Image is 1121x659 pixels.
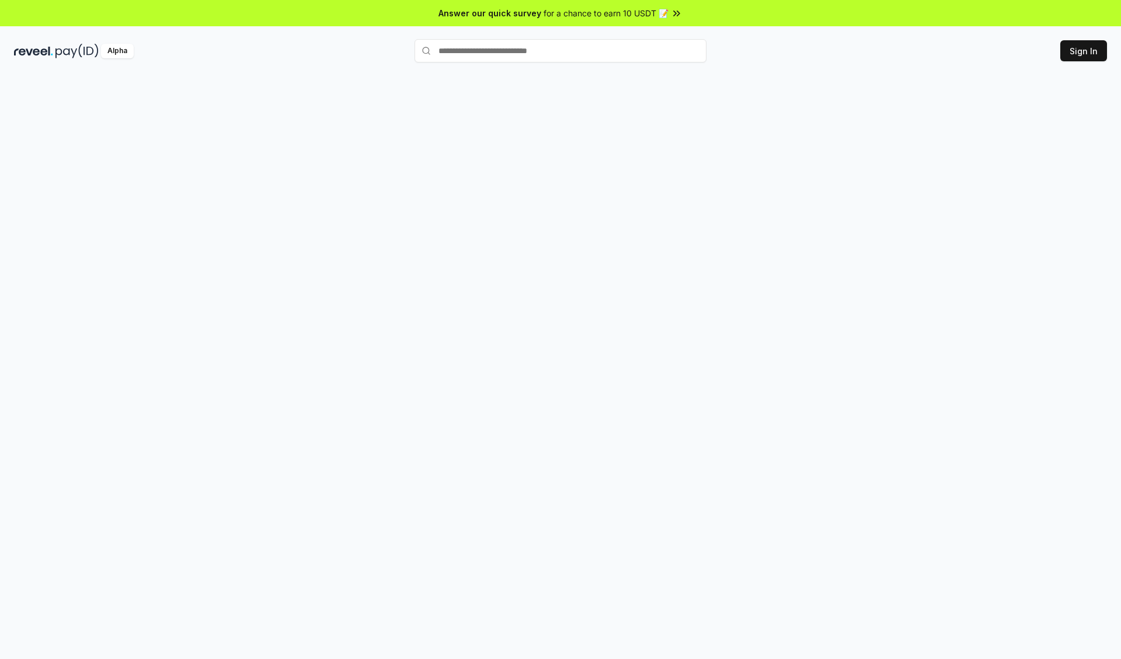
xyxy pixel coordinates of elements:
span: Answer our quick survey [438,7,541,19]
img: pay_id [55,44,99,58]
div: Alpha [101,44,134,58]
span: for a chance to earn 10 USDT 📝 [544,7,669,19]
img: reveel_dark [14,44,53,58]
button: Sign In [1060,40,1107,61]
